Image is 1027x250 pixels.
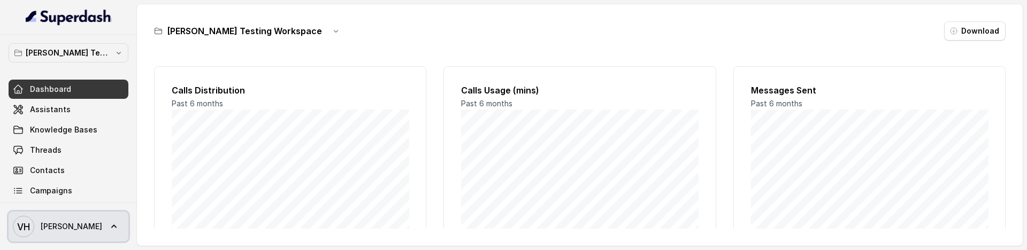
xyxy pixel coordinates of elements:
h2: Messages Sent [751,84,988,97]
span: Threads [30,145,62,155]
h3: [PERSON_NAME] Testing Workspace [167,25,322,37]
span: Knowledge Bases [30,124,97,135]
text: VH [17,221,30,232]
span: Past 6 months [461,99,512,108]
span: Past 6 months [172,99,223,108]
img: light.svg [26,9,112,26]
span: Dashboard [30,84,71,95]
button: Download [944,21,1006,41]
span: Campaigns [30,185,72,196]
a: Knowledge Bases [9,120,128,139]
a: [PERSON_NAME] [9,212,128,241]
h2: Calls Usage (mins) [461,84,698,97]
span: Assistants [30,104,71,115]
a: Contacts [9,161,128,180]
a: Threads [9,140,128,160]
span: Past 6 months [751,99,802,108]
a: Pipelines [9,201,128,221]
a: Campaigns [9,181,128,200]
p: [PERSON_NAME] Testing Workspace [26,46,111,59]
button: [PERSON_NAME] Testing Workspace [9,43,128,62]
span: Contacts [30,165,65,176]
span: [PERSON_NAME] [41,221,102,232]
h2: Calls Distribution [172,84,409,97]
a: Dashboard [9,80,128,99]
a: Assistants [9,100,128,119]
